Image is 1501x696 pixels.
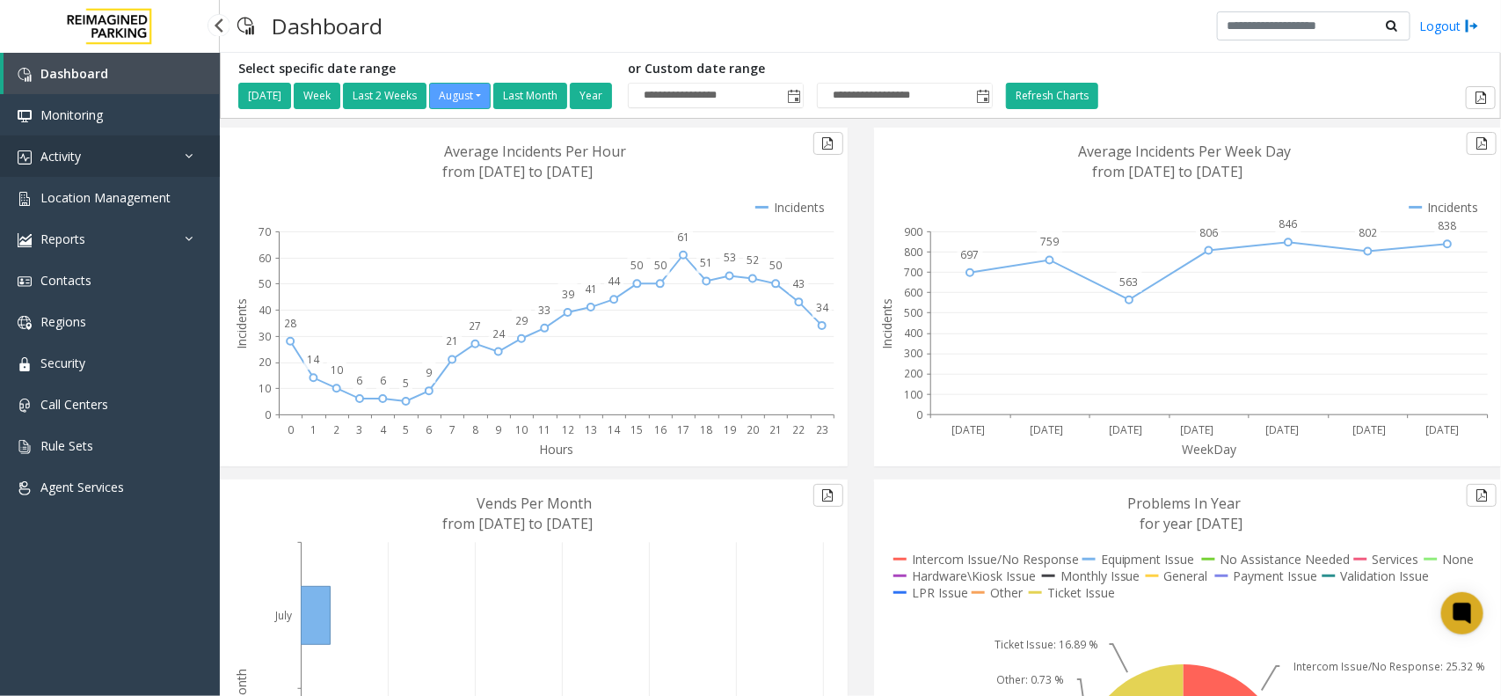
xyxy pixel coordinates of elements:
a: Logout [1419,17,1479,35]
text: 34 [816,300,829,315]
h5: Select specific date range [238,62,615,77]
text: 500 [904,305,922,320]
text: 802 [1359,226,1377,241]
span: Activity [40,148,81,165]
text: 759 [1040,235,1059,250]
text: Hours [539,441,573,458]
span: Toggle popup [973,84,992,108]
text: 10 [331,363,343,377]
text: 2 [333,422,339,437]
span: Regions [40,313,86,330]
text: 23 [816,422,828,437]
text: 846 [1279,216,1298,231]
text: 300 [904,347,922,362]
text: from [DATE] to [DATE] [1092,162,1242,181]
button: Export to pdf [1466,86,1496,109]
text: Problems In Year [1127,494,1241,513]
img: 'icon' [18,192,32,206]
text: 27 [469,319,481,333]
text: 9 [426,365,432,380]
text: 5 [403,376,409,391]
text: 806 [1199,225,1218,240]
text: 838 [1439,218,1457,233]
text: for year [DATE] [1140,514,1242,533]
text: 52 [747,253,759,267]
text: [DATE] [1180,422,1213,437]
text: 30 [259,329,271,344]
text: [DATE] [1353,422,1387,437]
text: 12 [562,422,574,437]
span: Monitoring [40,106,103,123]
text: 21 [769,422,782,437]
text: 100 [904,387,922,402]
img: 'icon' [18,316,32,330]
text: 6 [426,422,432,437]
text: 700 [904,265,922,280]
text: [DATE] [1109,422,1142,437]
span: Reports [40,231,85,247]
text: 6 [380,373,386,388]
text: 70 [259,224,271,239]
text: 400 [904,326,922,341]
text: 61 [677,230,689,245]
img: 'icon' [18,357,32,371]
text: 3 [357,422,363,437]
text: 7 [449,422,455,437]
text: 5 [403,422,409,437]
button: Refresh Charts [1006,83,1098,109]
text: 51 [700,255,712,270]
text: 21 [446,334,458,349]
text: 14 [608,422,621,437]
span: Location Management [40,189,171,206]
button: Last 2 Weeks [343,83,426,109]
text: 14 [307,352,320,367]
text: 18 [700,422,712,437]
button: Export to pdf [1467,132,1497,155]
img: 'icon' [18,440,32,454]
text: [DATE] [1265,422,1299,437]
text: 39 [562,287,574,302]
text: 16 [654,422,667,437]
span: Dashboard [40,65,108,82]
a: Dashboard [4,53,220,94]
img: 'icon' [18,233,32,247]
text: 50 [631,258,644,273]
text: 900 [904,224,922,239]
text: 697 [960,247,979,262]
text: 41 [585,282,597,297]
text: 22 [793,422,805,437]
button: [DATE] [238,83,291,109]
text: 50 [654,258,667,273]
span: Rule Sets [40,437,93,454]
text: [DATE] [1030,422,1063,437]
button: Week [294,83,340,109]
span: Contacts [40,272,91,289]
text: 15 [631,422,644,437]
text: Average Incidents Per Hour [445,142,627,161]
img: 'icon' [18,481,32,495]
text: 0 [265,407,271,422]
text: [DATE] [951,422,985,437]
text: 50 [259,276,271,291]
text: 0 [288,422,294,437]
text: 20 [259,355,271,370]
text: 10 [515,422,528,437]
text: 40 [259,303,271,318]
text: Incidents [878,298,895,349]
text: 13 [585,422,597,437]
text: 8 [472,422,478,437]
text: 563 [1119,275,1138,289]
span: Call Centers [40,396,108,413]
text: July [273,608,292,623]
text: 11 [538,422,550,437]
img: 'icon' [18,399,32,413]
button: Export to pdf [1467,484,1497,507]
button: Year [570,83,612,109]
text: 200 [904,367,922,382]
button: August [429,83,491,109]
text: 19 [724,422,736,437]
h3: Dashboard [263,4,391,48]
button: Export to pdf [813,132,843,155]
text: [DATE] [1425,422,1459,437]
img: 'icon' [18,150,32,165]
